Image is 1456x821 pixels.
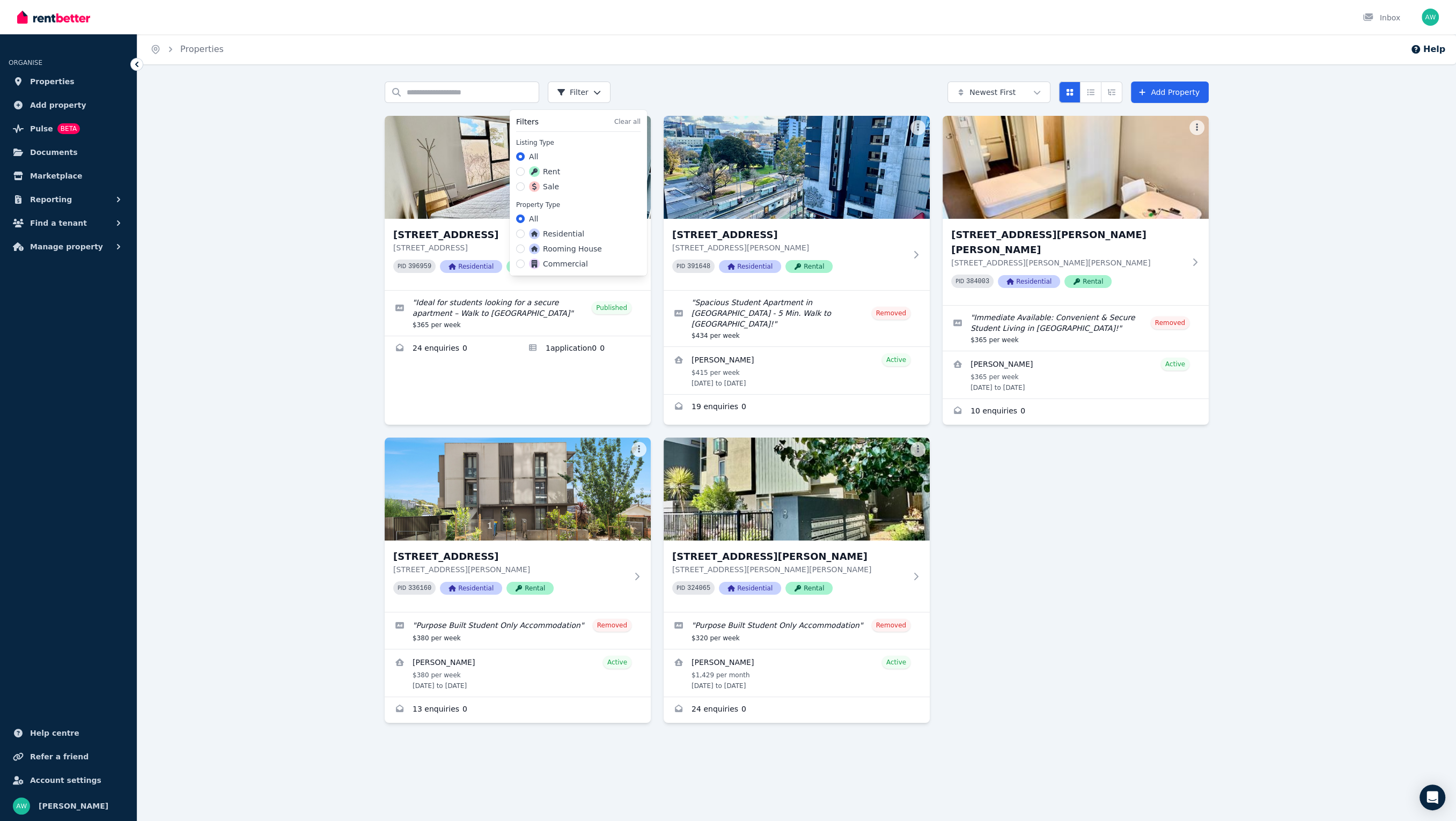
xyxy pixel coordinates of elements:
[529,181,559,192] label: Sale
[614,117,641,126] button: Clear all
[529,151,538,162] label: All
[529,213,538,224] label: All
[529,228,584,239] label: Residential
[529,243,602,254] label: Rooming House
[516,116,539,127] h3: Filters
[529,258,588,269] label: Commercial
[516,138,641,147] label: Listing Type
[529,166,560,177] label: Rent
[516,201,641,209] label: Property Type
